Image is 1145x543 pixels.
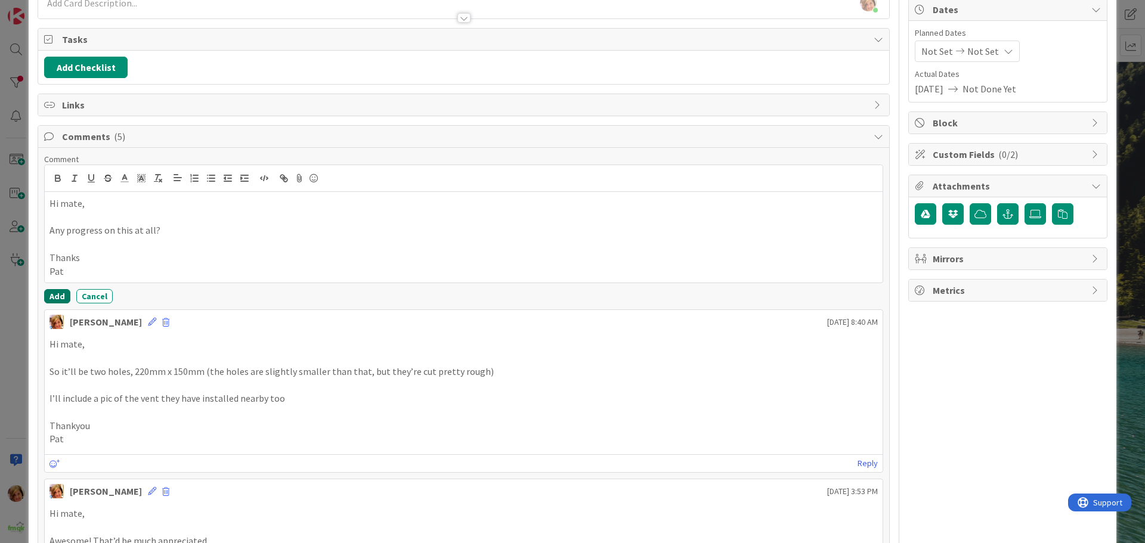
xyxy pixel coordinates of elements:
[62,129,868,144] span: Comments
[933,2,1085,17] span: Dates
[70,484,142,498] div: [PERSON_NAME]
[49,224,878,237] p: Any progress on this at all?
[827,316,878,328] span: [DATE] 8:40 AM
[62,98,868,112] span: Links
[49,419,878,433] p: Thankyou
[827,485,878,498] span: [DATE] 3:53 PM
[49,432,878,446] p: Pat
[76,289,113,303] button: Cancel
[49,315,64,329] img: KD
[858,456,878,471] a: Reply
[49,197,878,210] p: Hi mate,
[49,484,64,498] img: KD
[114,131,125,142] span: ( 5 )
[49,392,878,405] p: I’ll include a pic of the vent they have installed nearby too
[44,154,79,165] span: Comment
[967,44,999,58] span: Not Set
[49,507,878,520] p: Hi mate,
[62,32,868,46] span: Tasks
[933,116,1085,130] span: Block
[963,82,1016,96] span: Not Done Yet
[49,251,878,265] p: Thanks
[44,57,128,78] button: Add Checklist
[998,148,1018,160] span: ( 0/2 )
[915,68,1101,80] span: Actual Dates
[915,27,1101,39] span: Planned Dates
[49,365,878,378] p: So it’ll be two holes, 220mm x 150mm (the holes are slightly smaller than that, but they’re cut p...
[49,265,878,278] p: Pat
[44,289,70,303] button: Add
[933,147,1085,162] span: Custom Fields
[933,283,1085,297] span: Metrics
[70,315,142,329] div: [PERSON_NAME]
[915,82,943,96] span: [DATE]
[933,179,1085,193] span: Attachments
[25,2,54,16] span: Support
[921,44,953,58] span: Not Set
[933,252,1085,266] span: Mirrors
[49,337,878,351] p: Hi mate,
